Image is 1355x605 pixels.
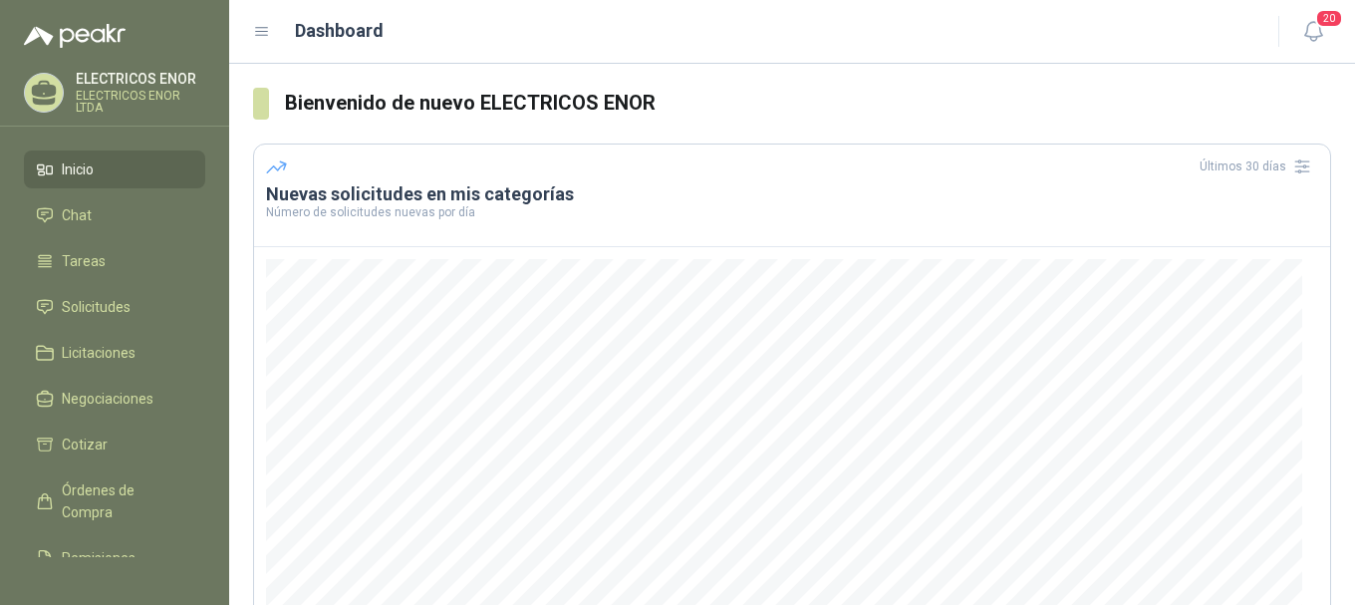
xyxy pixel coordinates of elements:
[1200,151,1318,182] div: Últimos 30 días
[76,72,205,86] p: ELECTRICOS ENOR
[24,24,126,48] img: Logo peakr
[24,539,205,577] a: Remisiones
[266,206,1318,218] p: Número de solicitudes nuevas por día
[24,380,205,418] a: Negociaciones
[24,242,205,280] a: Tareas
[62,342,135,364] span: Licitaciones
[24,334,205,372] a: Licitaciones
[62,547,135,569] span: Remisiones
[285,88,1331,119] h3: Bienvenido de nuevo ELECTRICOS ENOR
[62,434,108,455] span: Cotizar
[62,204,92,226] span: Chat
[62,479,186,523] span: Órdenes de Compra
[62,158,94,180] span: Inicio
[24,426,205,463] a: Cotizar
[266,182,1318,206] h3: Nuevas solicitudes en mis categorías
[295,17,384,45] h1: Dashboard
[62,388,153,410] span: Negociaciones
[62,250,106,272] span: Tareas
[24,471,205,531] a: Órdenes de Compra
[24,288,205,326] a: Solicitudes
[24,151,205,188] a: Inicio
[1315,9,1343,28] span: 20
[24,196,205,234] a: Chat
[62,296,131,318] span: Solicitudes
[1295,14,1331,50] button: 20
[76,90,205,114] p: ELECTRICOS ENOR LTDA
